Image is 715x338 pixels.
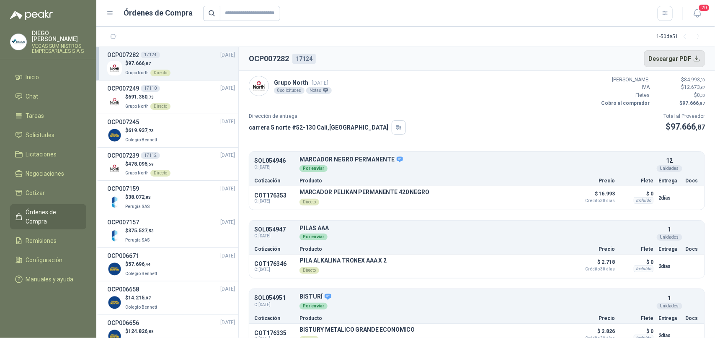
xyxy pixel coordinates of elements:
[655,99,705,107] p: $
[699,101,705,106] span: ,87
[292,54,316,64] div: 17124
[573,178,615,183] p: Precio
[107,151,139,160] h3: OCP007239
[620,178,653,183] p: Flete
[657,303,682,309] div: Unidades
[657,165,682,172] div: Unidades
[682,100,705,106] span: 97.666
[10,69,86,85] a: Inicio
[150,103,170,110] div: Directo
[220,185,235,193] span: [DATE]
[128,194,151,200] span: 38.072
[145,61,151,66] span: ,87
[220,252,235,260] span: [DATE]
[668,225,671,234] p: 1
[684,77,705,83] span: 84.993
[299,234,328,240] div: Por enviar
[10,252,86,268] a: Configuración
[299,165,328,172] div: Por enviar
[696,123,705,131] span: ,87
[26,92,39,101] span: Chat
[128,127,154,133] span: 619.937
[634,265,653,272] div: Incluido
[10,108,86,124] a: Tareas
[107,295,122,310] img: Company Logo
[107,61,122,75] img: Company Logo
[141,152,160,159] div: 17112
[128,295,151,301] span: 14.215
[10,88,86,104] a: Chat
[573,316,615,321] p: Precio
[254,199,294,204] span: C: [DATE]
[125,160,170,168] p: $
[685,316,700,321] p: Docs
[150,170,170,177] div: Directo
[125,104,149,109] span: Grupo North
[107,151,235,177] a: OCP00723917112[DATE] Company Logo$478.095,59Grupo NorthDirecto
[147,128,154,133] span: ,73
[125,138,157,142] span: Colegio Bennett
[620,326,653,336] p: $ 0
[220,319,235,327] span: [DATE]
[107,117,139,127] h3: OCP007245
[128,60,151,66] span: 97.666
[690,6,705,21] button: 20
[125,93,170,101] p: $
[107,251,235,278] a: OCP006671[DATE] Company Logo$57.696,44Colegio Bennett
[26,169,65,178] span: Negociaciones
[107,84,235,110] a: OCP00724917110[DATE] Company Logo$691.350,73Grupo NorthDirecto
[658,193,680,203] p: 2 días
[107,94,122,109] img: Company Logo
[312,80,328,86] span: [DATE]
[125,238,150,242] span: Perugia SAS
[299,156,653,164] p: MARCADOR NEGRO PERMANENTE
[700,85,705,90] span: ,87
[655,83,705,91] p: $
[299,303,328,309] div: Por enviar
[147,162,154,166] span: ,59
[10,166,86,182] a: Negociaciones
[26,275,74,284] span: Manuales y ayuda
[107,285,235,311] a: OCP006658[DATE] Company Logo$14.215,97Colegio Bennett
[658,247,680,252] p: Entrega
[145,262,151,267] span: ,44
[107,195,122,209] img: Company Logo
[10,204,86,229] a: Órdenes de Compra
[657,234,682,241] div: Unidades
[700,78,705,82] span: ,00
[254,267,294,272] span: C: [DATE]
[254,316,294,321] p: Cotización
[220,218,235,226] span: [DATE]
[26,236,57,245] span: Remisiones
[124,7,193,19] h1: Órdenes de Compra
[150,70,170,76] div: Directo
[10,271,86,287] a: Manuales y ayuda
[10,233,86,249] a: Remisiones
[299,267,319,274] div: Directo
[125,204,150,209] span: Perugia SAS
[655,91,705,99] p: $
[254,247,294,252] p: Cotización
[573,199,615,203] span: Crédito 30 días
[599,76,650,84] p: [PERSON_NAME]
[26,188,45,198] span: Cotizar
[254,178,294,183] p: Cotización
[620,247,653,252] p: Flete
[663,120,705,133] p: $
[249,76,268,96] img: Company Logo
[599,91,650,99] p: Fletes
[655,76,705,84] p: $
[128,328,154,334] span: 124.826
[666,156,673,165] p: 12
[10,127,86,143] a: Solicitudes
[220,84,235,92] span: [DATE]
[299,247,568,252] p: Producto
[299,199,319,205] div: Directo
[573,189,615,203] p: $ 16.993
[573,267,615,271] span: Crédito 30 días
[668,294,671,303] p: 1
[107,262,122,276] img: Company Logo
[26,111,44,120] span: Tareas
[141,85,160,92] div: 17110
[685,247,700,252] p: Docs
